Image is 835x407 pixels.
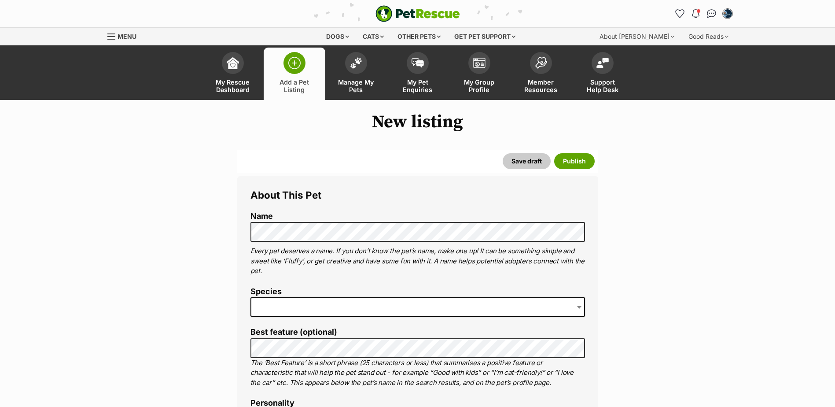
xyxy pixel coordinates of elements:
a: My Group Profile [449,48,510,100]
a: My Pet Enquiries [387,48,449,100]
a: Favourites [673,7,687,21]
img: notifications-46538b983faf8c2785f20acdc204bb7945ddae34d4c08c2a6579f10ce5e182be.svg [692,9,699,18]
label: Species [250,287,585,296]
span: About This Pet [250,189,321,201]
img: logo-e224e6f780fb5917bec1dbf3a21bbac754714ae5b6737aabdf751b685950b380.svg [375,5,460,22]
button: My account [721,7,735,21]
img: pet-enquiries-icon-7e3ad2cf08bfb03b45e93fb7055b45f3efa6380592205ae92323e6603595dc1f.svg [412,58,424,68]
label: Best feature (optional) [250,328,585,337]
span: Support Help Desk [583,78,622,93]
div: Other pets [391,28,447,45]
a: Menu [107,28,143,44]
img: add-pet-listing-icon-0afa8454b4691262ce3f59096e99ab1cd57d4a30225e0717b998d2c9b9846f56.svg [288,57,301,69]
a: Conversations [705,7,719,21]
ul: Account quick links [673,7,735,21]
img: manage-my-pets-icon-02211641906a0b7f246fdf0571729dbe1e7629f14944591b6c1af311fb30b64b.svg [350,57,362,69]
img: Beverly Gray profile pic [723,9,732,18]
span: My Rescue Dashboard [213,78,253,93]
a: Support Help Desk [572,48,633,100]
div: Dogs [320,28,355,45]
a: My Rescue Dashboard [202,48,264,100]
img: help-desk-icon-fdf02630f3aa405de69fd3d07c3f3aa587a6932b1a1747fa1d2bba05be0121f9.svg [596,58,609,68]
span: My Pet Enquiries [398,78,438,93]
img: chat-41dd97257d64d25036548639549fe6c8038ab92f7586957e7f3b1b290dea8141.svg [707,9,716,18]
img: group-profile-icon-3fa3cf56718a62981997c0bc7e787c4b2cf8bcc04b72c1350f741eb67cf2f40e.svg [473,58,486,68]
span: Add a Pet Listing [275,78,314,93]
span: Member Resources [521,78,561,93]
span: Manage My Pets [336,78,376,93]
label: Name [250,212,585,221]
span: My Group Profile [460,78,499,93]
p: Every pet deserves a name. If you don’t know the pet’s name, make one up! It can be something sim... [250,246,585,276]
a: Member Resources [510,48,572,100]
button: Publish [554,153,595,169]
a: PetRescue [375,5,460,22]
div: Get pet support [448,28,522,45]
span: Menu [118,33,136,40]
a: Manage My Pets [325,48,387,100]
button: Notifications [689,7,703,21]
div: Cats [357,28,390,45]
img: member-resources-icon-8e73f808a243e03378d46382f2149f9095a855e16c252ad45f914b54edf8863c.svg [535,57,547,69]
a: Add a Pet Listing [264,48,325,100]
button: Save draft [503,153,551,169]
p: The ‘Best Feature’ is a short phrase (25 characters or less) that summarises a positive feature o... [250,358,585,388]
img: dashboard-icon-eb2f2d2d3e046f16d808141f083e7271f6b2e854fb5c12c21221c1fb7104beca.svg [227,57,239,69]
div: Good Reads [682,28,735,45]
div: About [PERSON_NAME] [593,28,681,45]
